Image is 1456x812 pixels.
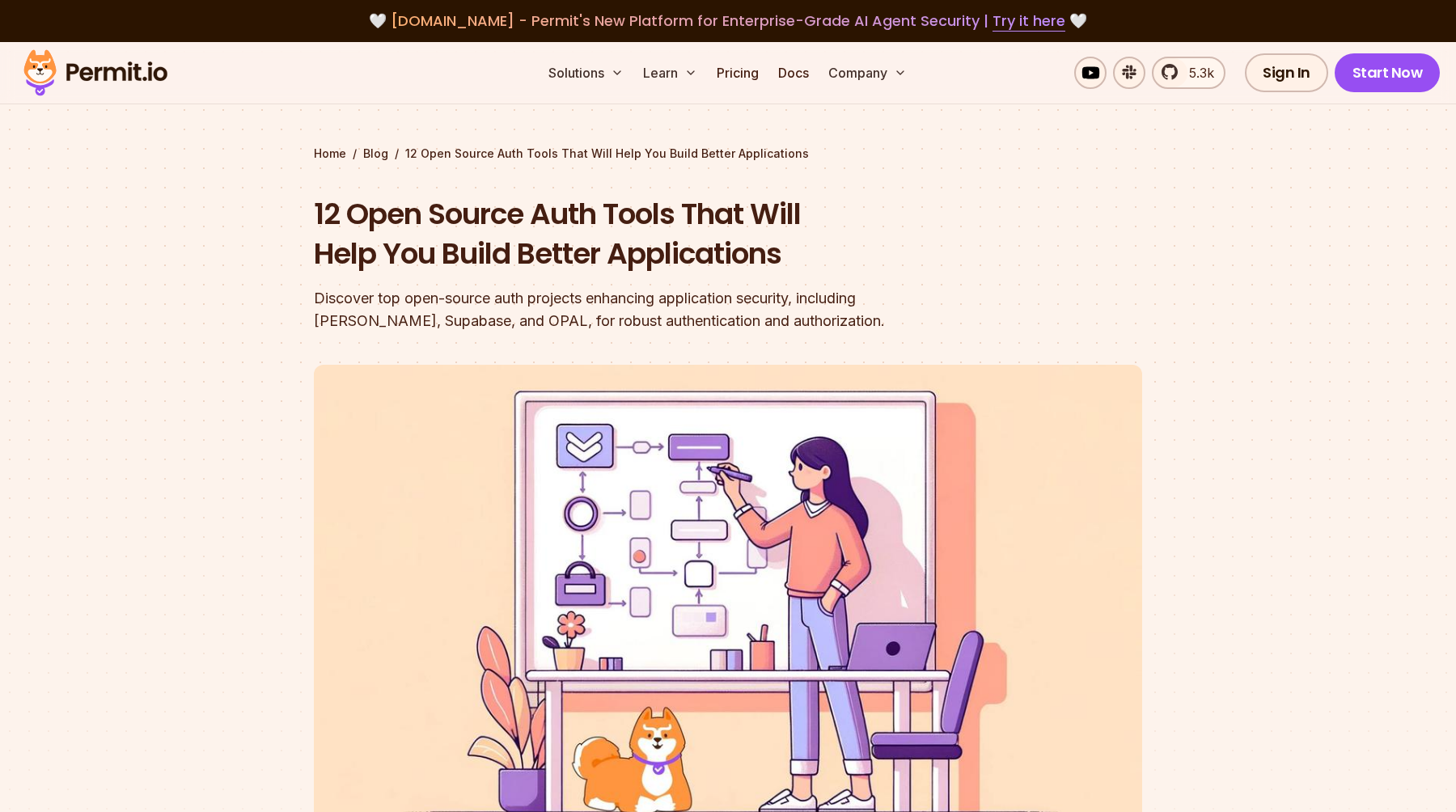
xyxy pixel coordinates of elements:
[391,11,1065,31] span: [DOMAIN_NAME] - Permit's New Platform for Enterprise-Grade AI Agent Security |
[39,10,1417,32] div: 🤍 🤍
[363,146,388,162] a: Blog
[822,57,913,89] button: Company
[542,57,630,89] button: Solutions
[772,57,815,89] a: Docs
[1335,53,1441,92] a: Start Now
[710,57,765,89] a: Pricing
[16,45,175,100] img: Permit logo
[314,146,346,162] a: Home
[1245,53,1328,92] a: Sign In
[637,57,704,89] button: Learn
[993,11,1065,32] a: Try it here
[1152,57,1225,89] a: 5.3k
[314,146,1142,162] div: / /
[314,287,935,332] div: Discover top open-source auth projects enhancing application security, including [PERSON_NAME], S...
[314,194,935,274] h1: 12 Open Source Auth Tools That Will Help You Build Better Applications
[1179,63,1214,82] span: 5.3k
